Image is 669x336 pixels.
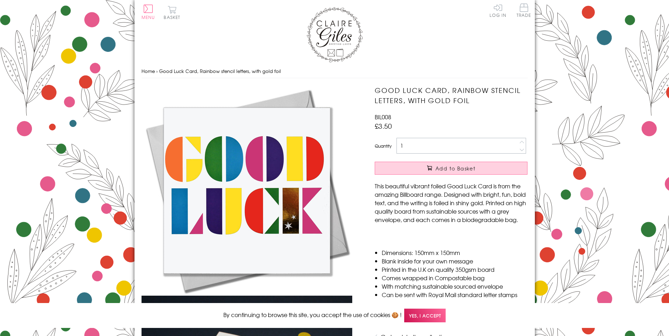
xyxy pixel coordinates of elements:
li: Comes wrapped in Compostable bag [382,274,527,282]
button: Add to Basket [375,162,527,175]
span: BIL008 [375,113,391,121]
a: Log In [490,4,506,17]
li: Printed in the U.K on quality 350gsm board [382,265,527,274]
span: Menu [142,14,155,20]
button: Basket [163,6,182,19]
li: Blank inside for your own message [382,257,527,265]
a: Trade [517,4,531,19]
span: Trade [517,4,531,17]
a: Home [142,68,155,74]
li: With matching sustainable sourced envelope [382,282,527,290]
span: Add to Basket [435,165,475,172]
span: Yes, I accept [404,309,446,322]
img: Good Luck Card, Rainbow stencil letters, with gold foil [142,85,352,296]
li: Dimensions: 150mm x 150mm [382,248,527,257]
label: Quantity [375,143,392,149]
h1: Good Luck Card, Rainbow stencil letters, with gold foil [375,85,527,106]
li: Can be sent with Royal Mail standard letter stamps [382,290,527,299]
span: Good Luck Card, Rainbow stencil letters, with gold foil [159,68,281,74]
span: › [156,68,158,74]
button: Menu [142,5,155,19]
img: Claire Giles Greetings Cards [307,7,363,62]
p: This beautiful vibrant foiled Good Luck Card is from the amazing Billboard range. Designed with b... [375,182,527,224]
nav: breadcrumbs [142,64,528,79]
span: £3.50 [375,121,392,131]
